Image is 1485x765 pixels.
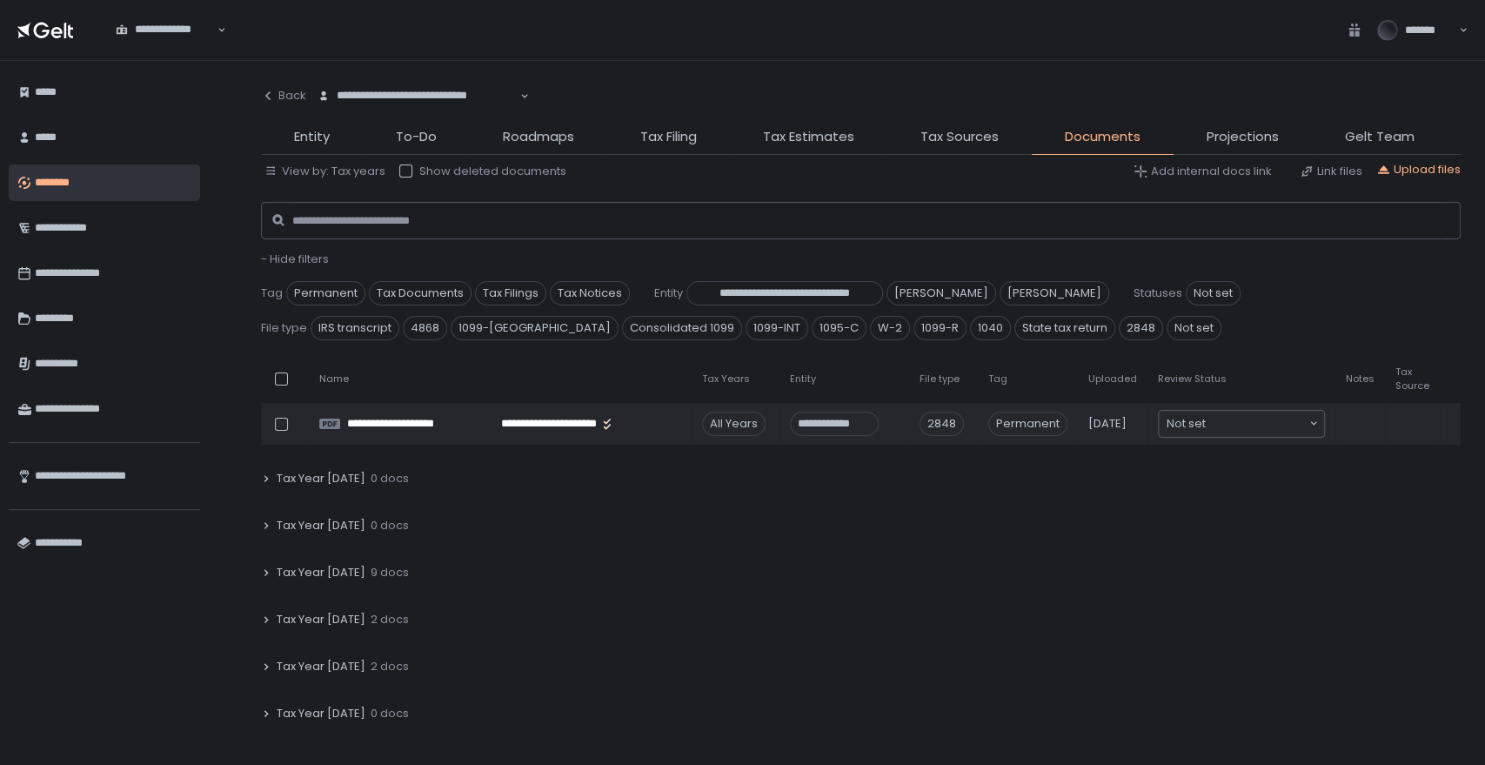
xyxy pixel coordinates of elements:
[277,659,365,674] span: Tax Year [DATE]
[640,127,697,147] span: Tax Filing
[277,706,365,721] span: Tax Year [DATE]
[277,471,365,487] span: Tax Year [DATE]
[1119,316,1163,340] span: 2848
[1134,164,1272,179] button: Add internal docs link
[920,412,964,436] div: 2848
[988,372,1007,386] span: Tag
[475,281,546,305] span: Tax Filings
[870,316,910,340] span: W-2
[1167,415,1206,433] span: Not set
[371,471,409,487] span: 0 docs
[311,316,399,340] span: IRS transcript
[261,252,329,267] button: - Hide filters
[702,372,750,386] span: Tax Years
[1395,366,1429,392] span: Tax Source
[306,78,529,115] div: Search for option
[371,612,409,627] span: 2 docs
[277,518,365,533] span: Tax Year [DATE]
[371,659,409,674] span: 2 docs
[1206,415,1308,433] input: Search for option
[622,316,742,340] span: Consolidated 1099
[261,320,307,336] span: File type
[319,372,349,386] span: Name
[264,164,385,179] button: View by: Tax years
[277,565,365,580] span: Tax Year [DATE]
[1167,316,1221,340] span: Not set
[261,78,306,113] button: Back
[1065,127,1141,147] span: Documents
[371,565,409,580] span: 9 docs
[369,281,472,305] span: Tax Documents
[886,281,996,305] span: [PERSON_NAME]
[1134,285,1182,301] span: Statuses
[790,372,816,386] span: Entity
[451,316,619,340] span: 1099-[GEOGRAPHIC_DATA]
[294,127,330,147] span: Entity
[116,37,216,55] input: Search for option
[920,372,960,386] span: File type
[1014,316,1115,340] span: State tax return
[371,518,409,533] span: 0 docs
[261,285,283,301] span: Tag
[1000,281,1109,305] span: [PERSON_NAME]
[503,127,574,147] span: Roadmaps
[1088,372,1137,386] span: Uploaded
[1346,372,1375,386] span: Notes
[763,127,854,147] span: Tax Estimates
[920,127,999,147] span: Tax Sources
[654,285,683,301] span: Entity
[1159,411,1324,437] div: Search for option
[550,281,630,305] span: Tax Notices
[286,281,365,305] span: Permanent
[396,127,437,147] span: To-Do
[371,706,409,721] span: 0 docs
[1088,416,1127,432] span: [DATE]
[261,88,306,104] div: Back
[277,612,365,627] span: Tax Year [DATE]
[403,316,447,340] span: 4868
[1158,372,1227,386] span: Review Status
[812,316,866,340] span: 1095-C
[1207,127,1279,147] span: Projections
[913,316,967,340] span: 1099-R
[318,104,518,121] input: Search for option
[1376,162,1461,178] button: Upload files
[1300,164,1362,179] button: Link files
[104,12,226,49] div: Search for option
[988,412,1067,436] span: Permanent
[1345,127,1415,147] span: Gelt Team
[702,412,766,436] div: All Years
[970,316,1011,340] span: 1040
[746,316,808,340] span: 1099-INT
[1186,281,1241,305] span: Not set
